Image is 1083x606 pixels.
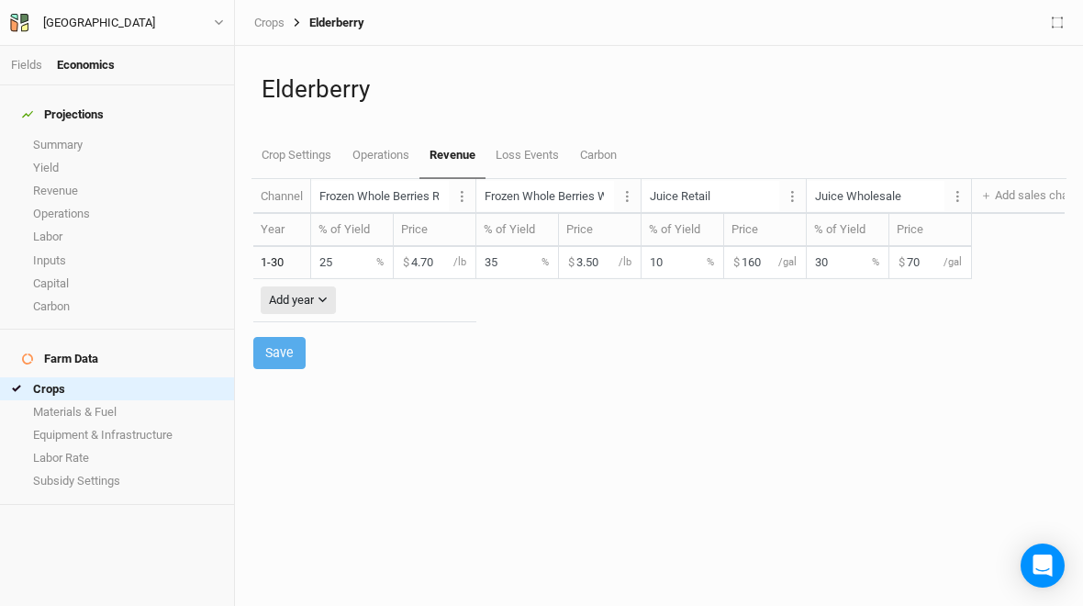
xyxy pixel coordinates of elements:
[570,133,627,177] a: Carbon
[253,337,306,369] button: Save
[9,13,225,33] button: [GEOGRAPHIC_DATA]
[22,107,104,122] div: Projections
[262,75,1056,104] h1: Elderberry
[476,214,559,247] th: % of Yield
[707,255,714,270] label: %
[253,214,311,247] th: Year
[57,57,115,73] div: Economics
[943,255,962,270] label: /gal
[254,16,285,30] a: Crops
[11,58,42,72] a: Fields
[872,255,879,270] label: %
[43,14,155,32] div: Five Springs Farms
[889,214,972,247] th: Price
[453,255,466,270] label: /lb
[733,253,740,270] label: $
[251,133,341,177] a: Crop Settings
[724,214,807,247] th: Price
[541,255,549,270] label: %
[1021,544,1065,588] div: Open Intercom Messenger
[43,14,155,32] div: [GEOGRAPHIC_DATA]
[619,255,631,270] label: /lb
[403,253,409,270] label: $
[22,352,98,366] div: Farm Data
[899,253,905,270] label: $
[568,253,575,270] label: $
[559,214,642,247] th: Price
[394,214,476,247] th: Price
[285,16,364,30] div: Elderberry
[376,255,384,270] label: %
[311,214,394,247] th: % of Yield
[269,291,314,309] div: Add year
[642,214,724,247] th: % of Yield
[253,179,311,213] th: Channel
[486,133,569,177] a: Loss Events
[807,214,889,247] th: % of Yield
[253,247,311,279] td: 1-30
[419,133,486,179] a: Revenue
[341,133,419,177] a: Operations
[778,255,797,270] label: /gal
[261,286,336,314] button: Add year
